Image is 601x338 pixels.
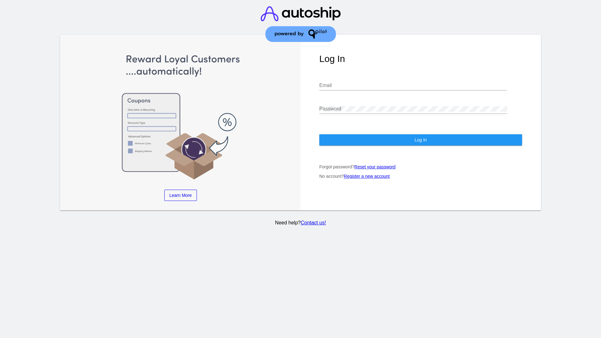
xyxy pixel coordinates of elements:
[169,193,192,198] span: Learn More
[319,134,522,146] button: Log In
[344,174,390,179] a: Register a new account
[319,164,522,169] p: Forgot password?
[164,190,197,201] a: Learn More
[319,54,522,64] h1: Log In
[300,220,326,225] a: Contact us!
[319,83,507,88] input: Email
[79,54,282,180] img: Apply Coupons Automatically to Scheduled Orders with QPilot
[414,137,427,142] span: Log In
[319,174,522,179] p: No account?
[59,220,542,226] p: Need help?
[354,164,396,169] a: Reset your password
